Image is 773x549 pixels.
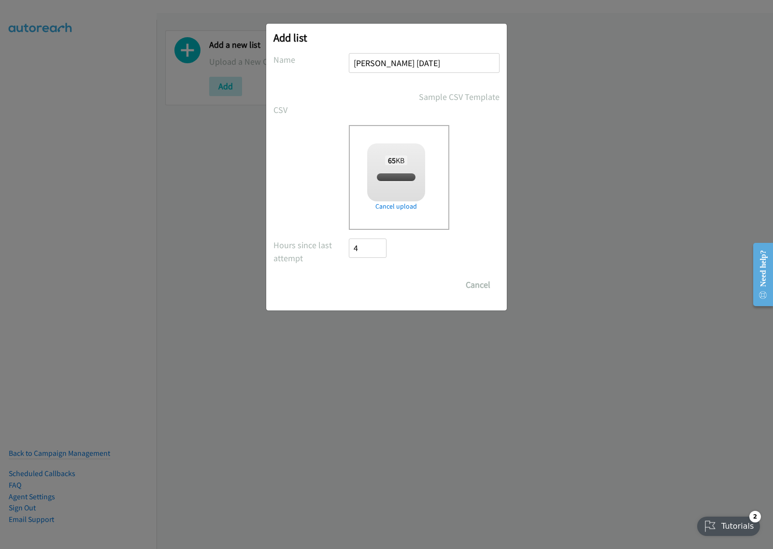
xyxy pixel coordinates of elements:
[385,155,408,165] span: KB
[691,507,766,542] iframe: Checklist
[388,155,396,165] strong: 65
[273,103,349,116] label: CSV
[273,239,349,265] label: Hours since last attempt
[367,201,425,211] a: Cancel upload
[745,236,773,313] iframe: Resource Center
[419,90,500,103] a: Sample CSV Template
[273,53,349,66] label: Name
[457,275,500,295] button: Cancel
[273,31,500,44] h2: Add list
[380,173,412,182] span: split_2.csv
